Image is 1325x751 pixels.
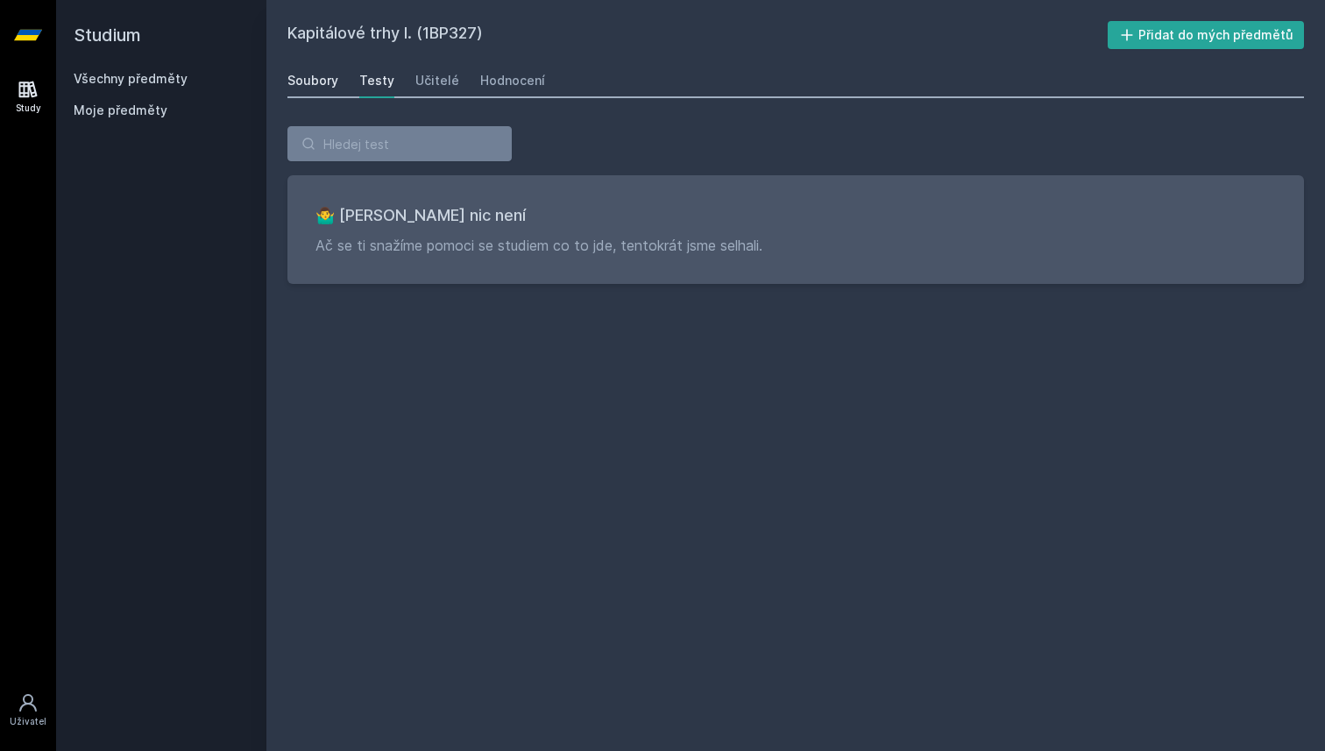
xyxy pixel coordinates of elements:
div: Hodnocení [480,72,545,89]
div: Soubory [287,72,338,89]
h2: Kapitálové trhy I. (1BP327) [287,21,1108,49]
div: Testy [359,72,394,89]
p: Ač se ti snažíme pomoci se studiem co to jde, tentokrát jsme selhali. [315,235,1276,256]
a: Uživatel [4,684,53,737]
a: Učitelé [415,63,459,98]
span: Moje předměty [74,102,167,119]
a: Všechny předměty [74,71,188,86]
a: Study [4,70,53,124]
div: Study [16,102,41,115]
a: Testy [359,63,394,98]
a: Hodnocení [480,63,545,98]
div: Učitelé [415,72,459,89]
h3: 🤷‍♂️ [PERSON_NAME] nic není [315,203,1276,228]
input: Hledej test [287,126,512,161]
div: Uživatel [10,715,46,728]
a: Soubory [287,63,338,98]
button: Přidat do mých předmětů [1108,21,1305,49]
